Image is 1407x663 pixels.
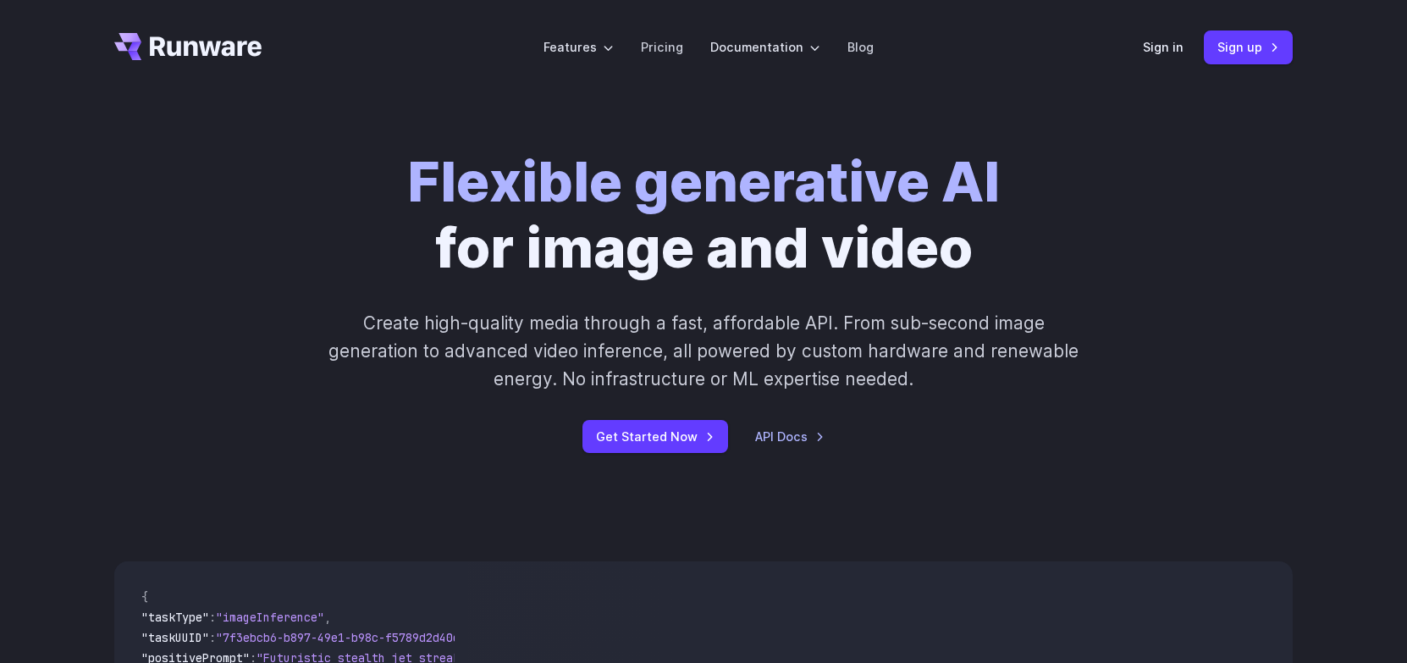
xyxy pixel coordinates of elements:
a: Pricing [641,37,683,57]
a: Get Started Now [582,420,728,453]
span: "imageInference" [216,610,324,625]
a: API Docs [755,427,825,446]
label: Documentation [710,37,820,57]
span: "7f3ebcb6-b897-49e1-b98c-f5789d2d40d7" [216,630,473,645]
h1: for image and video [407,149,1000,282]
span: : [209,610,216,625]
span: { [141,589,148,605]
a: Sign in [1143,37,1184,57]
p: Create high-quality media through a fast, affordable API. From sub-second image generation to adv... [327,309,1081,394]
strong: Flexible generative AI [407,148,1000,215]
span: "taskUUID" [141,630,209,645]
span: : [209,630,216,645]
span: , [324,610,331,625]
a: Go to / [114,33,262,60]
label: Features [543,37,614,57]
a: Blog [847,37,874,57]
a: Sign up [1204,30,1293,64]
span: "taskType" [141,610,209,625]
